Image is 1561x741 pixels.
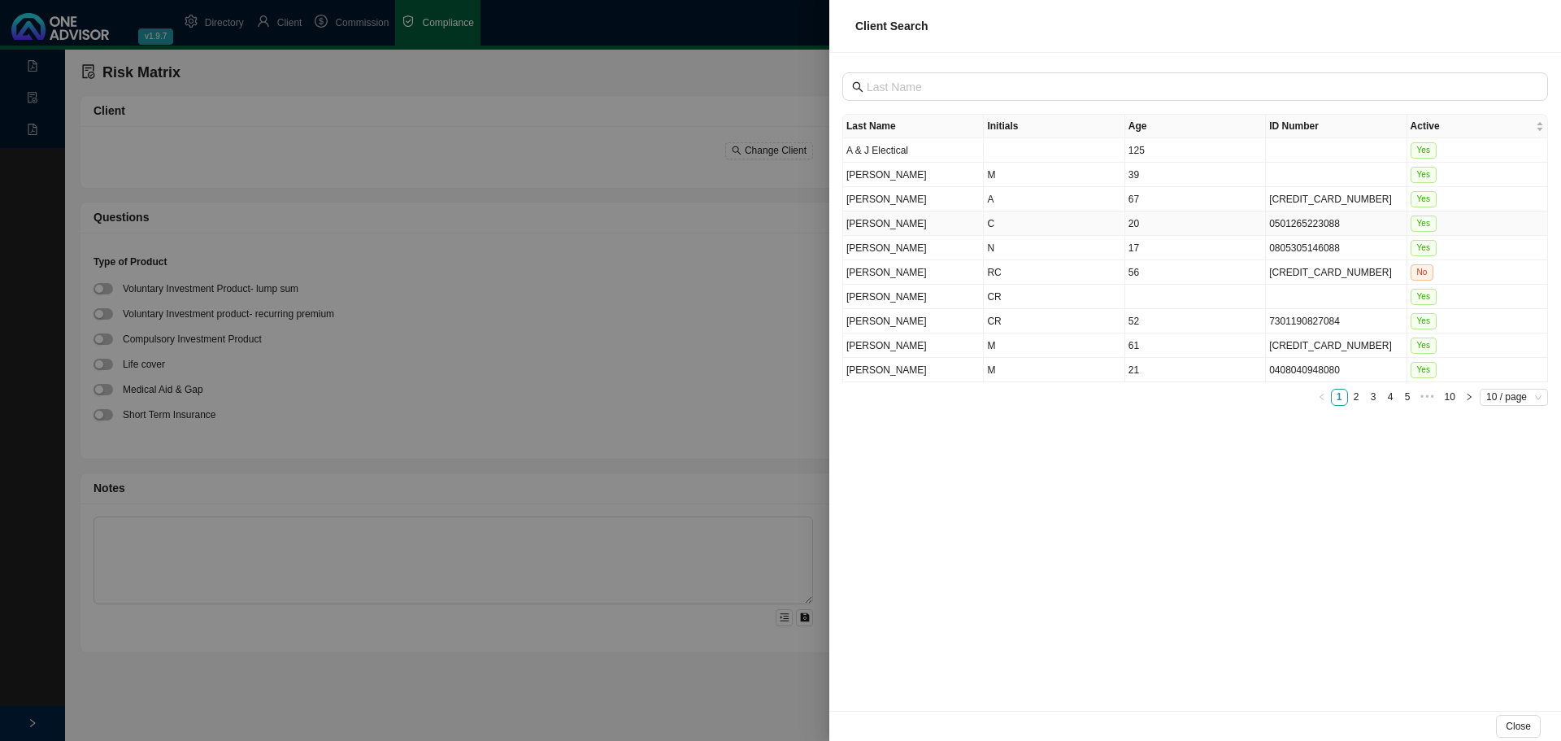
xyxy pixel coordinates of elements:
[1266,309,1407,333] td: 7301190827084
[1411,313,1437,329] span: Yes
[1411,167,1437,183] span: Yes
[843,138,984,163] td: A & J Electical
[1411,289,1437,305] span: Yes
[843,285,984,309] td: [PERSON_NAME]
[843,115,984,138] th: Last Name
[1382,389,1399,406] li: 4
[984,333,1124,358] td: M
[1411,118,1533,134] span: Active
[843,333,984,358] td: [PERSON_NAME]
[1465,393,1473,401] span: right
[1496,715,1541,738] button: Close
[1266,333,1407,358] td: [CREDIT_CARD_NUMBER]
[1365,389,1382,406] li: 3
[1128,145,1145,156] span: 125
[855,20,928,33] span: Client Search
[984,309,1124,333] td: CR
[984,187,1124,211] td: A
[1332,390,1347,405] a: 1
[984,358,1124,382] td: M
[1440,390,1460,405] a: 10
[867,78,1527,96] input: Last Name
[984,211,1124,236] td: C
[1411,264,1434,281] span: No
[984,285,1124,309] td: CR
[1266,211,1407,236] td: 0501265223088
[1411,216,1437,232] span: Yes
[1461,389,1478,406] button: right
[1400,390,1415,405] a: 5
[1128,267,1139,278] span: 56
[1461,389,1478,406] li: Next Page
[843,163,984,187] td: [PERSON_NAME]
[984,115,1124,138] th: Initials
[1266,187,1407,211] td: [CREDIT_CARD_NUMBER]
[1411,191,1437,207] span: Yes
[1314,389,1331,406] li: Previous Page
[1506,718,1531,734] span: Close
[1266,115,1407,138] th: ID Number
[984,260,1124,285] td: RC
[1411,240,1437,256] span: Yes
[1416,389,1439,406] li: Next 5 Pages
[1128,242,1139,254] span: 17
[1128,340,1139,351] span: 61
[1128,364,1139,376] span: 21
[1266,260,1407,285] td: [CREDIT_CARD_NUMBER]
[1383,390,1398,405] a: 4
[984,163,1124,187] td: M
[1318,393,1326,401] span: left
[1411,142,1437,159] span: Yes
[1486,390,1541,405] span: 10 / page
[1125,115,1266,138] th: Age
[1480,389,1548,406] div: Page Size
[1128,169,1139,181] span: 39
[1331,389,1348,406] li: 1
[984,236,1124,260] td: N
[843,211,984,236] td: [PERSON_NAME]
[1348,389,1365,406] li: 2
[1366,390,1381,405] a: 3
[843,358,984,382] td: [PERSON_NAME]
[1349,390,1364,405] a: 2
[1314,389,1331,406] button: left
[1411,362,1437,378] span: Yes
[1439,389,1461,406] li: 10
[1399,389,1416,406] li: 5
[843,309,984,333] td: [PERSON_NAME]
[843,187,984,211] td: [PERSON_NAME]
[1411,338,1437,354] span: Yes
[852,81,863,93] span: search
[1266,236,1407,260] td: 0805305146088
[1416,389,1439,406] span: •••
[843,236,984,260] td: [PERSON_NAME]
[1128,194,1139,205] span: 67
[1407,115,1548,138] th: Active
[843,260,984,285] td: [PERSON_NAME]
[1266,358,1407,382] td: 0408040948080
[1128,316,1139,327] span: 52
[1128,218,1139,229] span: 20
